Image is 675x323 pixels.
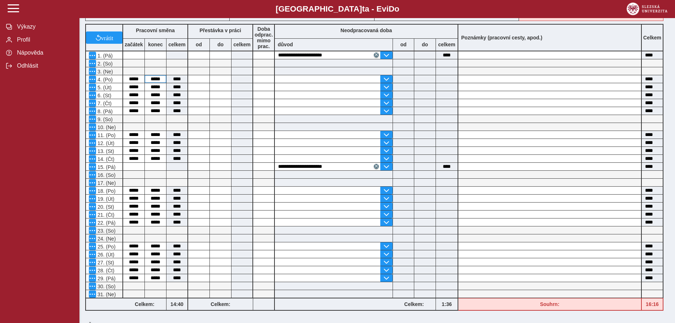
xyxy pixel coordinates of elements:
[89,68,96,75] button: Menu
[89,235,96,242] button: Menu
[362,4,364,13] span: t
[642,298,663,311] div: Fond pracovní doby (16:48 h) a součet hodin (16:16 h) se neshodují!
[89,131,96,139] button: Menu
[96,244,116,250] span: 25. (Po)
[96,132,116,138] span: 11. (Po)
[96,116,113,122] span: 9. (So)
[96,148,114,154] span: 13. (St)
[89,115,96,123] button: Menu
[89,243,96,250] button: Menu
[642,301,663,307] b: 16:16
[278,42,293,47] b: důvod
[96,252,114,258] span: 26. (Út)
[86,31,122,44] button: vrátit
[22,4,653,14] b: [GEOGRAPHIC_DATA] a - Evi
[89,227,96,234] button: Menu
[89,187,96,194] button: Menu
[89,219,96,226] button: Menu
[96,140,114,146] span: 12. (Út)
[96,101,112,106] span: 7. (Čt)
[436,301,458,307] b: 1:36
[188,42,209,47] b: od
[540,301,559,307] b: Souhrn:
[341,27,392,33] b: Neodpracovaná doba
[96,228,116,234] span: 23. (So)
[96,212,114,218] span: 21. (Čt)
[89,282,96,290] button: Menu
[96,93,111,98] span: 6. (St)
[96,204,114,210] span: 20. (St)
[96,268,114,273] span: 28. (Čt)
[96,284,116,289] span: 30. (So)
[89,147,96,154] button: Menu
[389,4,394,13] span: D
[89,203,96,210] button: Menu
[210,42,231,47] b: do
[136,27,174,33] b: Pracovní směna
[89,60,96,67] button: Menu
[414,42,436,47] b: do
[96,292,116,297] span: 31. (Ne)
[15,50,73,56] span: Nápověda
[199,27,241,33] b: Přestávka v práci
[96,124,116,130] span: 10. (Ne)
[96,180,116,186] span: 17. (Ne)
[96,220,116,226] span: 22. (Pá)
[89,155,96,162] button: Menu
[89,259,96,266] button: Menu
[436,42,458,47] b: celkem
[96,61,113,67] span: 2. (So)
[96,85,112,90] span: 5. (Út)
[89,92,96,99] button: Menu
[394,4,399,13] span: o
[89,52,96,59] button: Menu
[188,301,253,307] b: Celkem:
[96,236,116,242] span: 24. (Ne)
[643,35,661,41] b: Celkem
[89,99,96,107] button: Menu
[96,172,116,178] span: 16. (So)
[123,301,166,307] b: Celkem:
[15,63,73,69] span: Odhlásit
[96,109,113,114] span: 8. (Pá)
[89,171,96,178] button: Menu
[89,123,96,131] button: Menu
[458,35,545,41] b: Poznámky (pracovní cesty, apod.)
[89,251,96,258] button: Menu
[145,42,166,47] b: konec
[89,290,96,298] button: Menu
[96,276,116,281] span: 29. (Pá)
[89,107,96,115] button: Menu
[96,164,116,170] span: 15. (Pá)
[96,69,113,75] span: 3. (Ne)
[15,37,73,43] span: Profil
[89,139,96,146] button: Menu
[123,42,144,47] b: začátek
[96,188,116,194] span: 18. (Po)
[89,84,96,91] button: Menu
[96,77,113,82] span: 4. (Po)
[89,195,96,202] button: Menu
[96,53,113,59] span: 1. (Pá)
[96,156,114,162] span: 14. (Čt)
[255,26,273,49] b: Doba odprac. mimo prac.
[458,298,642,311] div: Fond pracovní doby (16:48 h) a součet hodin (16:16 h) se neshodují!
[393,42,414,47] b: od
[166,301,187,307] b: 14:40
[89,275,96,282] button: Menu
[89,76,96,83] button: Menu
[627,3,667,15] img: logo_web_su.png
[89,267,96,274] button: Menu
[96,260,114,265] span: 27. (St)
[15,24,73,30] span: Výkazy
[96,196,114,202] span: 19. (Út)
[89,179,96,186] button: Menu
[232,42,252,47] b: celkem
[393,301,436,307] b: Celkem:
[89,211,96,218] button: Menu
[166,42,187,47] b: celkem
[101,35,113,41] span: vrátit
[89,163,96,170] button: Menu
